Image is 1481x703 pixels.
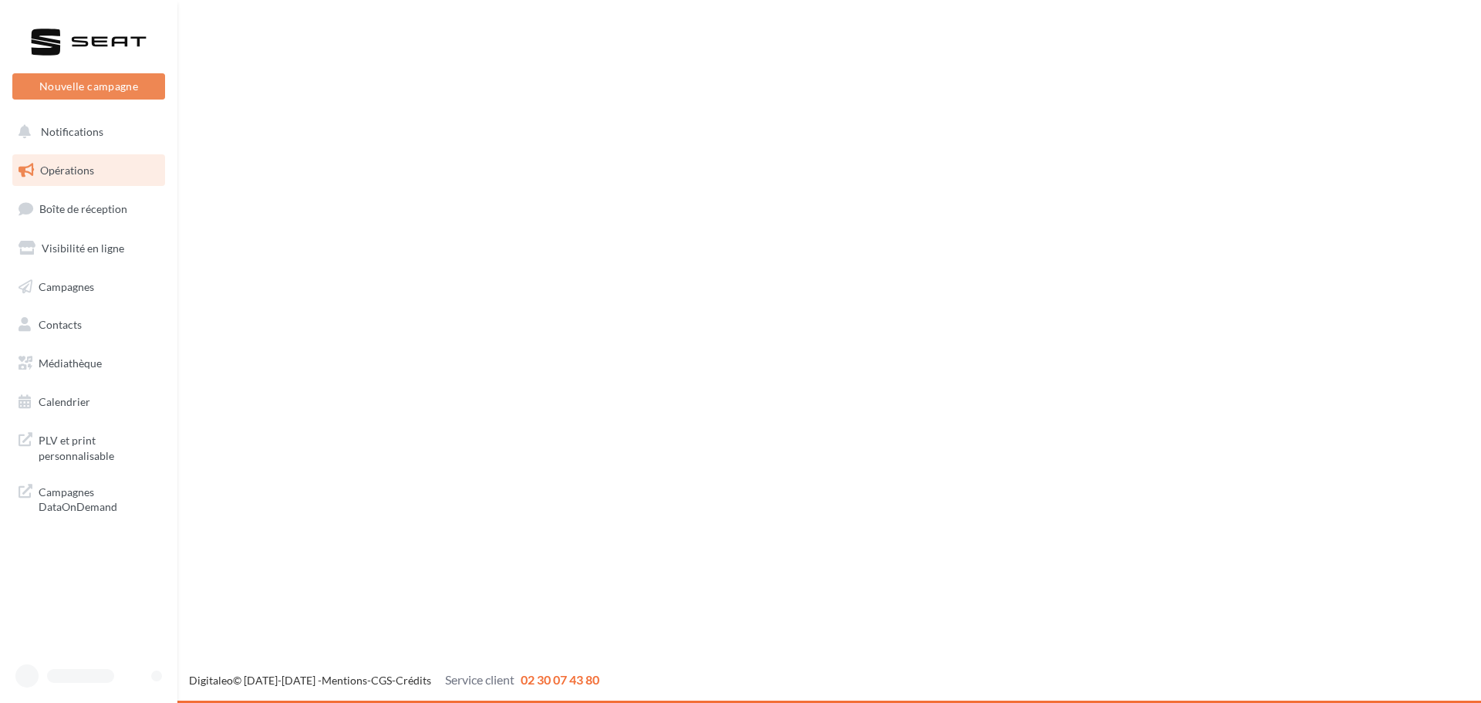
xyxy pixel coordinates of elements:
[189,674,233,687] a: Digitaleo
[9,271,168,303] a: Campagnes
[445,672,514,687] span: Service client
[9,232,168,265] a: Visibilité en ligne
[40,164,94,177] span: Opérations
[42,242,124,255] span: Visibilité en ligne
[9,386,168,418] a: Calendrier
[521,672,599,687] span: 02 30 07 43 80
[39,482,159,515] span: Campagnes DataOnDemand
[9,116,162,148] button: Notifications
[371,674,392,687] a: CGS
[41,125,103,138] span: Notifications
[39,357,102,370] span: Médiathèque
[39,430,159,463] span: PLV et print personnalisable
[396,674,431,687] a: Crédits
[322,674,367,687] a: Mentions
[9,424,168,469] a: PLV et print personnalisable
[39,318,82,331] span: Contacts
[9,347,168,380] a: Médiathèque
[39,279,94,292] span: Campagnes
[9,154,168,187] a: Opérations
[9,192,168,225] a: Boîte de réception
[9,309,168,341] a: Contacts
[189,674,599,687] span: © [DATE]-[DATE] - - -
[39,395,90,408] span: Calendrier
[39,202,127,215] span: Boîte de réception
[12,73,165,100] button: Nouvelle campagne
[9,475,168,521] a: Campagnes DataOnDemand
